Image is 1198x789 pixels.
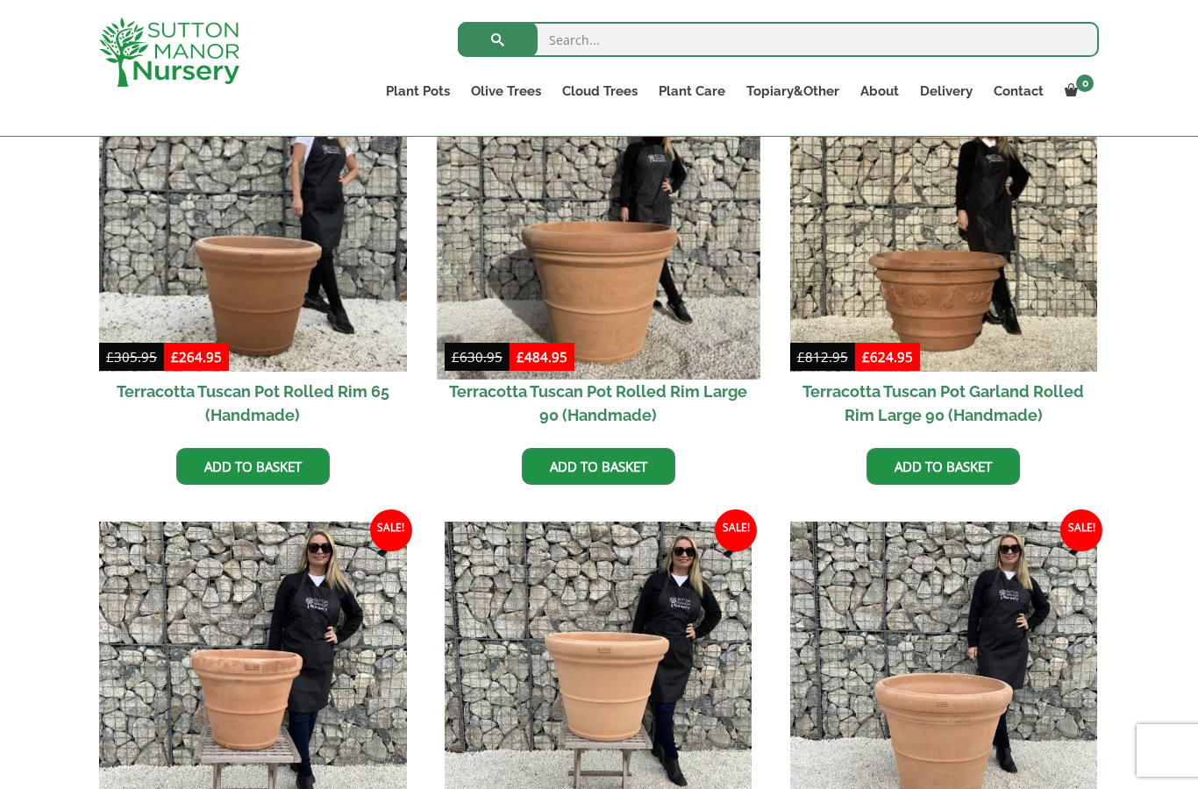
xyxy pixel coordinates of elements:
[370,509,412,551] span: Sale!
[460,79,552,103] a: Olive Trees
[850,79,909,103] a: About
[552,79,648,103] a: Cloud Trees
[862,348,913,366] bdi: 624.95
[445,64,752,435] a: Sale! Terracotta Tuscan Pot Rolled Rim Large 90 (Handmade)
[797,348,805,366] span: £
[790,372,1098,435] h2: Terracotta Tuscan Pot Garland Rolled Rim Large 90 (Handmade)
[99,64,407,435] a: Sale! Terracotta Tuscan Pot Rolled Rim 65 (Handmade)
[983,79,1054,103] a: Contact
[375,79,460,103] a: Plant Pots
[517,348,524,366] span: £
[452,348,460,366] span: £
[1076,75,1094,92] span: 0
[106,348,157,366] bdi: 305.95
[736,79,850,103] a: Topiary&Other
[790,64,1098,372] img: Terracotta Tuscan Pot Garland Rolled Rim Large 90 (Handmade)
[866,448,1020,485] a: Add to basket: “Terracotta Tuscan Pot Garland Rolled Rim Large 90 (Handmade)”
[99,64,407,372] img: Terracotta Tuscan Pot Rolled Rim 65 (Handmade)
[1060,509,1102,551] span: Sale!
[176,448,330,485] a: Add to basket: “Terracotta Tuscan Pot Rolled Rim 65 (Handmade)”
[437,56,759,379] img: Terracotta Tuscan Pot Rolled Rim Large 90 (Handmade)
[106,348,114,366] span: £
[458,22,1099,57] input: Search...
[715,509,757,551] span: Sale!
[171,348,179,366] span: £
[452,348,503,366] bdi: 630.95
[99,18,239,87] img: logo
[445,372,752,435] h2: Terracotta Tuscan Pot Rolled Rim Large 90 (Handmade)
[1054,79,1099,103] a: 0
[99,372,407,435] h2: Terracotta Tuscan Pot Rolled Rim 65 (Handmade)
[909,79,983,103] a: Delivery
[522,448,675,485] a: Add to basket: “Terracotta Tuscan Pot Rolled Rim Large 90 (Handmade)”
[862,348,870,366] span: £
[171,348,222,366] bdi: 264.95
[648,79,736,103] a: Plant Care
[517,348,567,366] bdi: 484.95
[790,64,1098,435] a: Sale! Terracotta Tuscan Pot Garland Rolled Rim Large 90 (Handmade)
[797,348,848,366] bdi: 812.95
